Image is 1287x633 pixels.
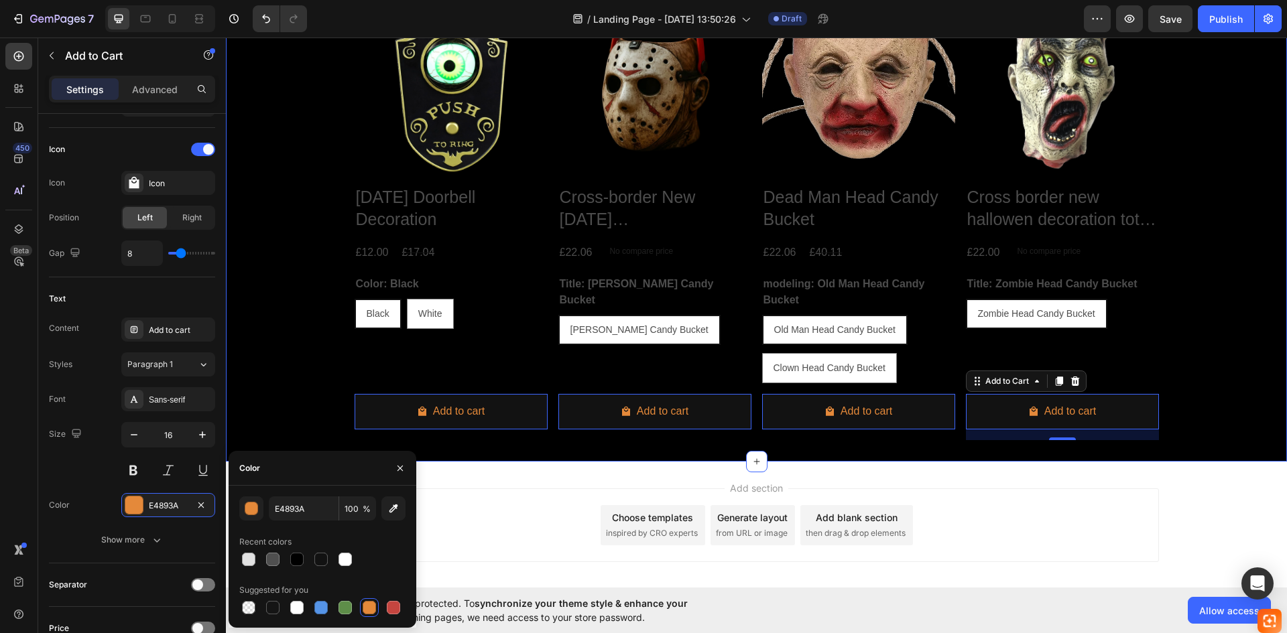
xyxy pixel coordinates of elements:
[49,212,79,224] div: Position
[582,204,617,226] div: £40.11
[49,293,66,305] div: Text
[332,147,526,194] h2: Cross-border New [DATE] [PERSON_NAME] [DATE] Candy Bucket Storage Basket
[49,143,65,155] div: Icon
[49,528,215,552] button: Show more
[536,204,572,226] div: £22.06
[380,490,472,502] span: inspired by CRO experts
[1160,13,1182,25] span: Save
[548,325,660,336] span: Clown Head Candy Bucket
[1198,5,1254,32] button: Publish
[363,503,371,515] span: %
[1199,604,1260,618] span: Allow access
[499,443,562,458] span: Add section
[757,338,806,350] div: Add to Cart
[239,462,260,474] div: Color
[101,533,164,547] div: Show more
[536,237,729,272] legend: modeling: Old Man Head Candy Bucket
[590,473,672,487] div: Add blank section
[10,245,32,256] div: Beta
[740,237,913,256] legend: Title: Zombie Head Candy Bucket
[207,364,259,384] div: Add to cart
[88,11,94,27] p: 7
[253,5,307,32] div: Undo/Redo
[593,12,736,26] span: Landing Page - [DATE] 13:50:26
[49,425,84,443] div: Size
[132,82,178,96] p: Advanced
[491,473,562,487] div: Generate layout
[66,82,104,96] p: Settings
[49,322,79,334] div: Content
[752,271,869,281] span: Zombie Head Candy Bucket
[5,5,100,32] button: 7
[49,358,72,370] div: Styles
[49,244,83,263] div: Gap
[127,358,173,370] span: Paragraph 1
[332,356,526,392] button: Add to cart
[332,237,526,272] legend: Title: [PERSON_NAME] Candy Bucket
[312,596,740,624] span: Your page is password protected. To when designing pages, we need access to your store password.
[226,38,1287,587] iframe: Design area
[548,287,670,297] span: Old Man Head Candy Bucket
[580,490,680,502] span: then drag & drop elements
[818,364,870,384] div: Add to cart
[312,597,688,623] span: synchronize your theme style & enhance your experience
[740,204,776,226] div: £22.00
[740,147,933,194] h2: Cross border new hallowen decoration tote bag [DATE] kids candy gift bag ornament gift bag
[121,352,215,376] button: Paragraph 1
[192,271,217,281] span: White
[149,394,212,406] div: Sans-serif
[345,287,483,297] span: [PERSON_NAME] Candy Bucket
[239,536,292,548] div: Recent colors
[49,177,65,189] div: Icon
[239,584,308,596] div: Suggested for you
[65,48,179,64] p: Add to Cart
[490,490,562,502] span: from URL or image
[129,356,322,392] button: Add to cart
[332,204,368,226] div: £22.06
[269,496,339,520] input: Eg: FFFFFF
[129,147,322,194] h2: [DATE] Doorbell Decoration
[174,204,210,226] div: £17.04
[615,364,666,384] div: Add to cart
[137,212,153,224] span: Left
[386,473,467,487] div: Choose templates
[1148,5,1192,32] button: Save
[149,500,188,512] div: E4893A
[49,393,66,405] div: Font
[122,241,162,265] input: Auto
[149,178,212,190] div: Icon
[182,212,202,224] span: Right
[141,271,164,281] span: Black
[791,210,855,218] p: No compare price
[383,210,447,218] p: No compare price
[587,12,591,26] span: /
[129,237,194,256] legend: Color: Black
[782,13,802,25] span: Draft
[740,356,933,392] button: Add to cart
[1241,567,1274,600] div: Open Intercom Messenger
[536,147,729,194] h2: Dead Man Head Candy Bucket
[1188,597,1271,624] button: Allow access
[149,324,212,336] div: Add to cart
[411,364,463,384] div: Add to cart
[13,143,32,153] div: 450
[536,356,729,392] button: Add to cart
[129,204,164,226] div: £12.00
[1209,12,1243,26] div: Publish
[49,499,70,511] div: Color
[49,579,87,591] div: Separator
